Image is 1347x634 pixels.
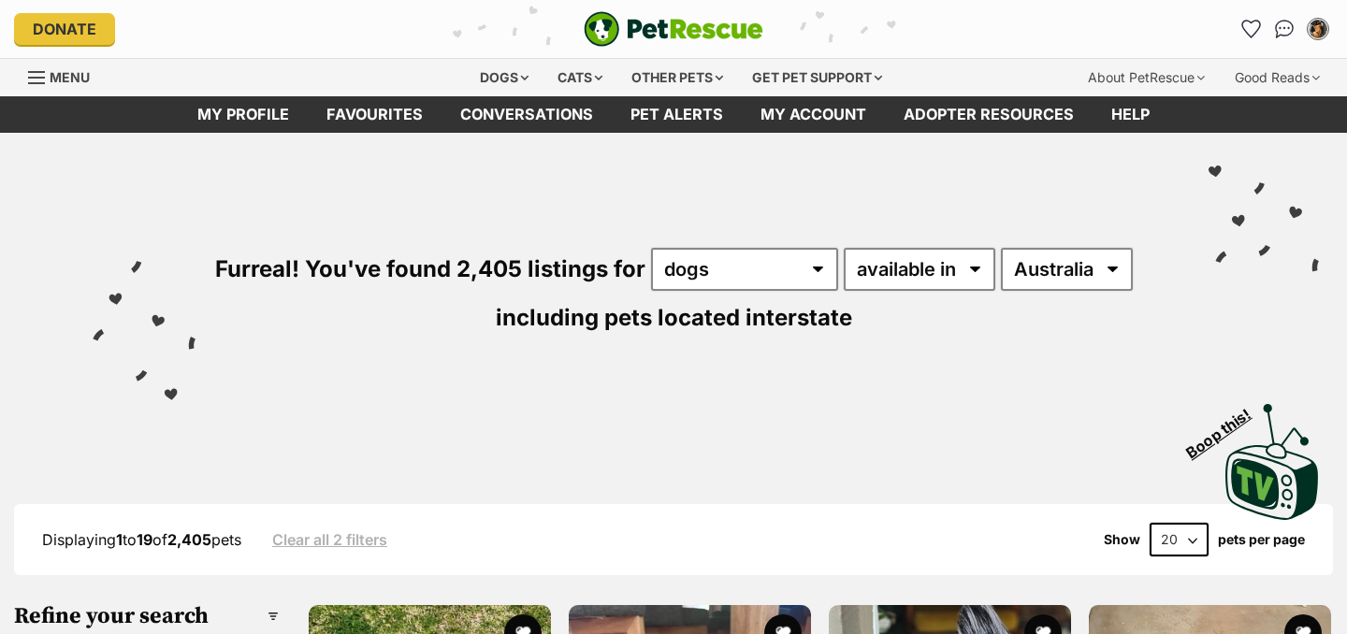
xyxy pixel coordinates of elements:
img: PetRescue TV logo [1225,404,1319,520]
a: Boop this! [1225,387,1319,524]
h3: Refine your search [14,603,279,629]
img: chat-41dd97257d64d25036548639549fe6c8038ab92f7586957e7f3b1b290dea8141.svg [1275,20,1295,38]
a: Favourites [308,96,442,133]
span: Menu [50,69,90,85]
div: Good Reads [1222,59,1333,96]
a: Menu [28,59,103,93]
a: Favourites [1236,14,1266,44]
a: Clear all 2 filters [272,531,387,548]
ul: Account quick links [1236,14,1333,44]
label: pets per page [1218,532,1305,547]
strong: 19 [137,530,152,549]
button: My account [1303,14,1333,44]
div: Dogs [467,59,542,96]
a: Conversations [1269,14,1299,44]
div: Cats [544,59,616,96]
strong: 2,405 [167,530,211,549]
span: Furreal! You've found 2,405 listings for [215,255,645,282]
img: Ellie Jenkins profile pic [1309,20,1327,38]
span: Displaying to of pets [42,530,241,549]
a: Help [1093,96,1168,133]
div: Other pets [618,59,736,96]
span: Boop this! [1183,394,1269,461]
a: Pet alerts [612,96,742,133]
a: conversations [442,96,612,133]
span: Show [1104,532,1140,547]
a: My profile [179,96,308,133]
div: Get pet support [739,59,895,96]
img: logo-e224e6f780fb5917bec1dbf3a21bbac754714ae5b6737aabdf751b685950b380.svg [584,11,763,47]
span: including pets located interstate [496,304,852,331]
a: My account [742,96,885,133]
a: Adopter resources [885,96,1093,133]
strong: 1 [116,530,123,549]
a: Donate [14,13,115,45]
div: About PetRescue [1075,59,1218,96]
a: PetRescue [584,11,763,47]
